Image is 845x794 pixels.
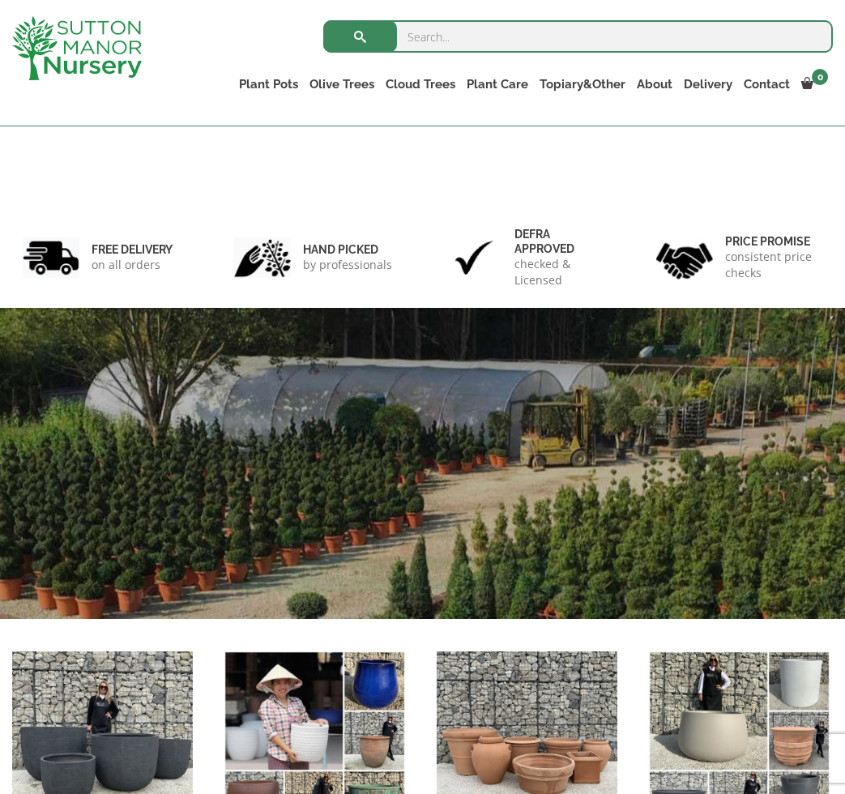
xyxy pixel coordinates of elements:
input: Search... [323,20,833,53]
span: 0 [812,69,828,85]
img: 3.jpg [446,237,502,279]
img: 4.jpg [656,233,713,282]
a: Cloud Trees [380,73,461,96]
a: About [631,73,678,96]
h6: Price promise [725,234,822,249]
img: 2.jpg [234,237,291,279]
p: consistent price checks [725,249,822,281]
a: 0 [796,73,833,96]
p: by professionals [303,257,392,273]
a: Delivery [678,73,738,96]
a: Olive Trees [304,73,380,96]
a: Plant Care [461,73,534,96]
h6: FREE DELIVERY [92,242,173,257]
a: Plant Pots [233,73,304,96]
img: 1.jpg [23,237,79,279]
p: on all orders [92,257,173,273]
h6: Defra approved [514,227,612,256]
a: Topiary&Other [534,73,631,96]
h6: hand picked [303,242,392,257]
img: logo [12,16,142,80]
a: Contact [738,73,796,96]
p: checked & Licensed [514,256,612,288]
